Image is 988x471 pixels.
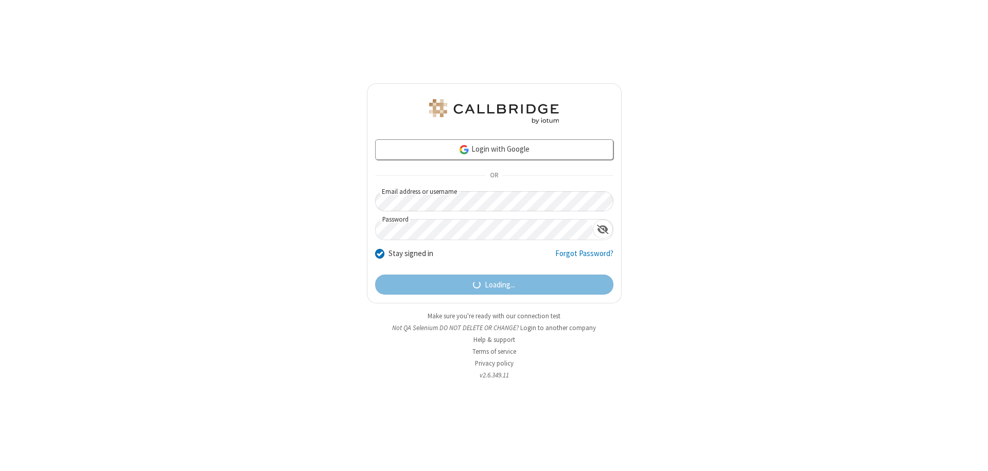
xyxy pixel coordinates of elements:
a: Terms of service [472,347,516,356]
a: Make sure you're ready with our connection test [428,312,560,320]
button: Loading... [375,275,613,295]
li: v2.6.349.11 [367,370,622,380]
a: Login with Google [375,139,613,160]
a: Help & support [473,335,515,344]
span: OR [486,169,502,183]
label: Stay signed in [389,248,433,260]
img: google-icon.png [458,144,470,155]
input: Password [376,220,593,240]
li: Not QA Selenium DO NOT DELETE OR CHANGE? [367,323,622,333]
input: Email address or username [375,191,613,211]
img: QA Selenium DO NOT DELETE OR CHANGE [427,99,561,124]
span: Loading... [485,279,515,291]
a: Privacy policy [475,359,514,368]
button: Login to another company [520,323,596,333]
div: Show password [593,220,613,239]
a: Forgot Password? [555,248,613,267]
